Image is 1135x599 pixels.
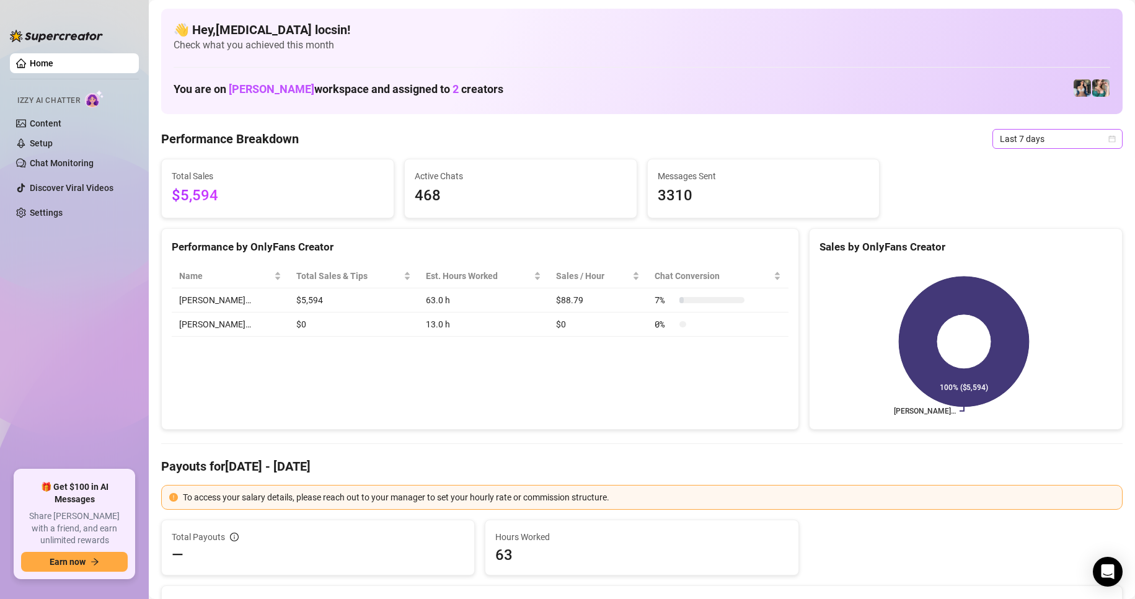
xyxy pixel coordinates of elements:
td: $88.79 [549,288,647,313]
td: [PERSON_NAME]… [172,288,289,313]
span: 63 [495,545,788,565]
a: Home [30,58,53,68]
a: Settings [30,208,63,218]
text: [PERSON_NAME]… [894,407,956,415]
span: 3310 [658,184,870,208]
span: Total Sales [172,169,384,183]
span: Hours Worked [495,530,788,544]
span: 2 [453,82,459,95]
img: Katy [1074,79,1091,97]
td: [PERSON_NAME]… [172,313,289,337]
span: Active Chats [415,169,627,183]
td: 63.0 h [418,288,549,313]
td: $0 [549,313,647,337]
button: Earn nowarrow-right [21,552,128,572]
div: Sales by OnlyFans Creator [819,239,1112,255]
img: Zaddy [1092,79,1110,97]
th: Chat Conversion [647,264,788,288]
div: Open Intercom Messenger [1093,557,1123,587]
span: Messages Sent [658,169,870,183]
span: Total Sales & Tips [296,269,401,283]
span: Share [PERSON_NAME] with a friend, and earn unlimited rewards [21,510,128,547]
span: Earn now [50,557,86,567]
td: 13.0 h [418,313,549,337]
span: Sales / Hour [556,269,630,283]
span: Check what you achieved this month [174,38,1110,52]
td: $5,594 [289,288,418,313]
span: 7 % [655,293,674,307]
h1: You are on workspace and assigned to creators [174,82,503,96]
img: AI Chatter [85,90,104,108]
span: Total Payouts [172,530,225,544]
span: $5,594 [172,184,384,208]
div: Performance by OnlyFans Creator [172,239,788,255]
span: arrow-right [91,557,99,566]
th: Sales / Hour [549,264,647,288]
td: $0 [289,313,418,337]
h4: Performance Breakdown [161,130,299,148]
th: Total Sales & Tips [289,264,418,288]
a: Content [30,118,61,128]
div: To access your salary details, please reach out to your manager to set your hourly rate or commis... [183,490,1115,504]
a: Setup [30,138,53,148]
span: Last 7 days [1000,130,1115,148]
span: info-circle [230,533,239,541]
span: 0 % [655,317,674,331]
a: Discover Viral Videos [30,183,113,193]
h4: 👋 Hey, [MEDICAL_DATA] locsin ! [174,21,1110,38]
span: [PERSON_NAME] [229,82,314,95]
span: Chat Conversion [655,269,771,283]
span: Name [179,269,272,283]
span: — [172,545,183,565]
span: calendar [1108,135,1116,143]
th: Name [172,264,289,288]
div: Est. Hours Worked [426,269,531,283]
span: exclamation-circle [169,493,178,502]
span: 🎁 Get $100 in AI Messages [21,481,128,505]
img: logo-BBDzfeDw.svg [10,30,103,42]
span: 468 [415,184,627,208]
h4: Payouts for [DATE] - [DATE] [161,458,1123,475]
span: Izzy AI Chatter [17,95,80,107]
a: Chat Monitoring [30,158,94,168]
